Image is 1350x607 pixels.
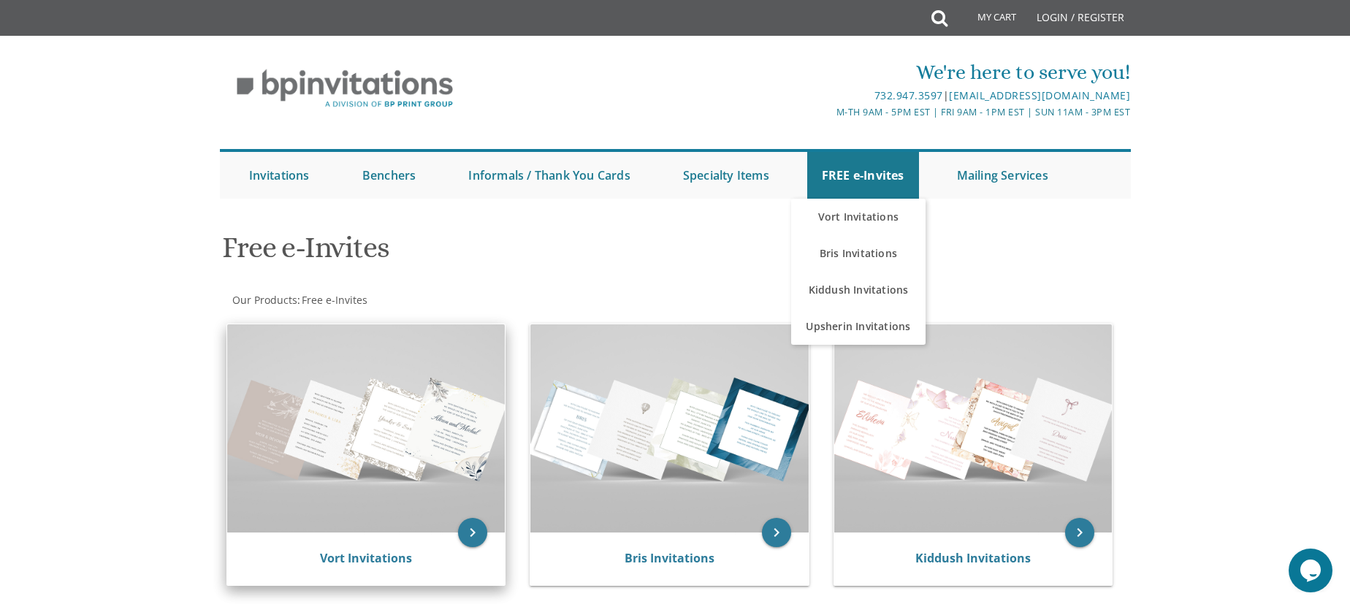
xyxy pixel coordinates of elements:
[220,58,470,119] img: BP Invitation Loft
[300,293,367,307] a: Free e-Invites
[668,152,784,199] a: Specialty Items
[762,518,791,547] a: keyboard_arrow_right
[348,152,431,199] a: Benchers
[942,152,1063,199] a: Mailing Services
[524,104,1130,120] div: M-Th 9am - 5pm EST | Fri 9am - 1pm EST | Sun 11am - 3pm EST
[530,324,809,532] img: Bris Invitations
[834,324,1113,532] img: Kiddush Invitations
[454,152,644,199] a: Informals / Thank You Cards
[791,272,926,308] a: Kiddush Invitations
[791,235,926,272] a: Bris Invitations
[458,518,487,547] a: keyboard_arrow_right
[302,293,367,307] span: Free e-Invites
[231,293,297,307] a: Our Products
[1065,518,1094,547] a: keyboard_arrow_right
[220,293,676,308] div: :
[234,152,324,199] a: Invitations
[1289,549,1335,592] iframe: chat widget
[874,88,943,102] a: 732.947.3597
[625,550,714,566] a: Bris Invitations
[320,550,412,566] a: Vort Invitations
[227,324,506,532] img: Vort Invitations
[949,88,1130,102] a: [EMAIL_ADDRESS][DOMAIN_NAME]
[791,308,926,345] a: Upsherin Invitations
[524,58,1130,87] div: We're here to serve you!
[807,152,919,199] a: FREE e-Invites
[946,1,1026,38] a: My Cart
[915,550,1031,566] a: Kiddush Invitations
[524,87,1130,104] div: |
[222,232,818,275] h1: Free e-Invites
[791,199,926,235] a: Vort Invitations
